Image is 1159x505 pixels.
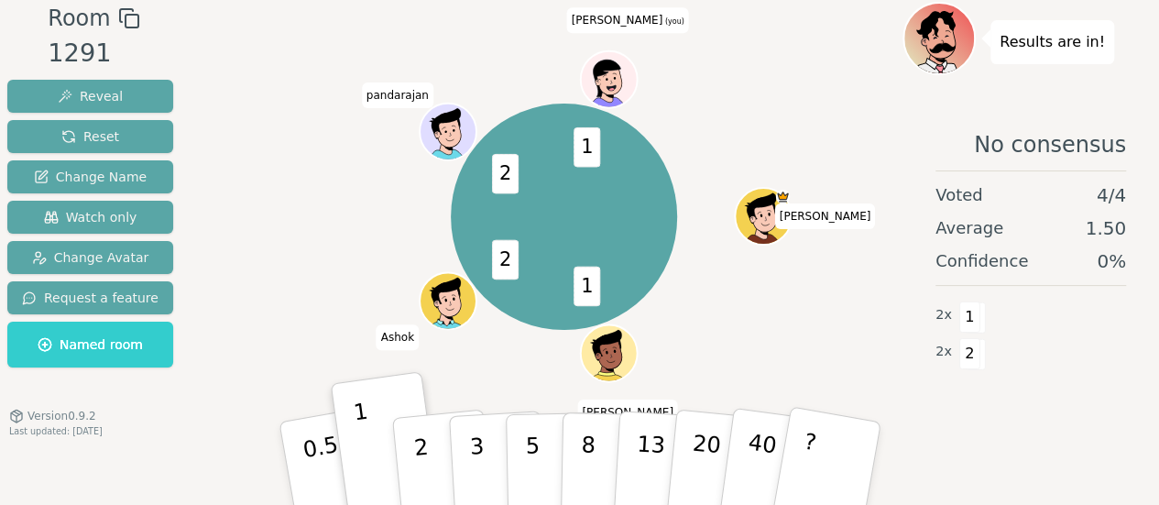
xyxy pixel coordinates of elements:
[7,80,173,113] button: Reveal
[7,322,173,368] button: Named room
[27,409,96,423] span: Version 0.9.2
[32,248,149,267] span: Change Avatar
[492,154,519,194] span: 2
[7,120,173,153] button: Reset
[38,335,143,354] span: Named room
[7,201,173,234] button: Watch only
[935,182,983,208] span: Voted
[1085,215,1126,241] span: 1.50
[352,399,379,499] p: 1
[959,302,980,333] span: 1
[7,281,173,314] button: Request a feature
[935,342,952,362] span: 2 x
[566,8,688,34] span: Click to change your name
[775,203,876,229] span: Click to change your name
[1097,248,1126,274] span: 0 %
[61,127,119,146] span: Reset
[662,18,684,27] span: (you)
[362,82,433,108] span: Click to change your name
[48,35,139,72] div: 1291
[959,338,980,369] span: 2
[935,215,1003,241] span: Average
[1000,29,1105,55] p: Results are in!
[9,409,96,423] button: Version0.9.2
[574,266,600,306] span: 1
[775,190,789,203] span: Viney is the host
[935,248,1028,274] span: Confidence
[492,239,519,280] span: 2
[7,241,173,274] button: Change Avatar
[377,324,419,350] span: Click to change your name
[1097,182,1126,208] span: 4 / 4
[582,53,635,106] button: Click to change your avatar
[7,160,173,193] button: Change Name
[58,87,123,105] span: Reveal
[22,289,159,307] span: Request a feature
[577,400,678,425] span: Click to change your name
[935,305,952,325] span: 2 x
[974,130,1126,159] span: No consensus
[34,168,147,186] span: Change Name
[48,2,110,35] span: Room
[44,208,137,226] span: Watch only
[9,426,103,436] span: Last updated: [DATE]
[574,127,600,168] span: 1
